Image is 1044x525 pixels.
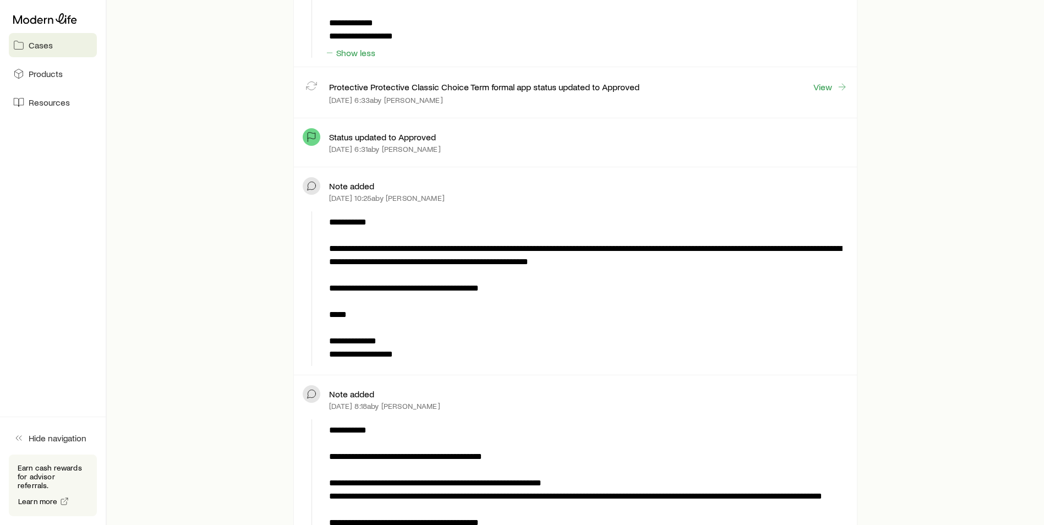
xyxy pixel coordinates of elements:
[329,194,445,203] p: [DATE] 10:25a by [PERSON_NAME]
[325,48,376,58] button: Show less
[329,389,374,400] p: Note added
[9,426,97,450] button: Hide navigation
[9,62,97,86] a: Products
[329,145,440,154] p: [DATE] 6:31a by [PERSON_NAME]
[329,132,436,143] p: Status updated to Approved
[329,96,442,105] p: [DATE] 6:33a by [PERSON_NAME]
[29,433,86,444] span: Hide navigation
[29,97,70,108] span: Resources
[329,181,374,192] p: Note added
[29,40,53,51] span: Cases
[813,81,848,93] a: View
[9,455,97,516] div: Earn cash rewards for advisor referrals.Learn more
[29,68,63,79] span: Products
[329,81,639,92] p: Protective Protective Classic Choice Term formal app status updated to Approved
[9,90,97,114] a: Resources
[18,463,88,490] p: Earn cash rewards for advisor referrals.
[18,497,58,505] span: Learn more
[9,33,97,57] a: Cases
[329,402,440,411] p: [DATE] 8:18a by [PERSON_NAME]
